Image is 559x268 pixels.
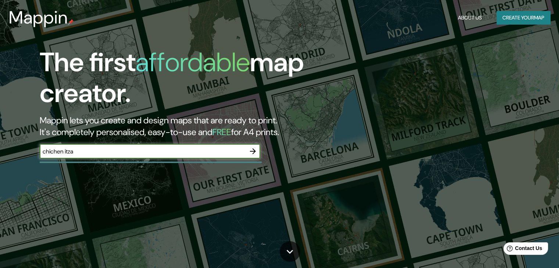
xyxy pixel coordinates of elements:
[136,45,250,79] h1: affordable
[497,11,550,25] button: Create yourmap
[40,147,246,156] input: Choose your favourite place
[40,47,319,115] h1: The first map creator.
[9,7,68,28] h3: Mappin
[494,239,551,260] iframe: Help widget launcher
[68,19,74,25] img: mappin-pin
[212,126,231,138] h5: FREE
[40,115,319,138] h2: Mappin lets you create and design maps that are ready to print. It's completely personalised, eas...
[455,11,485,25] button: About Us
